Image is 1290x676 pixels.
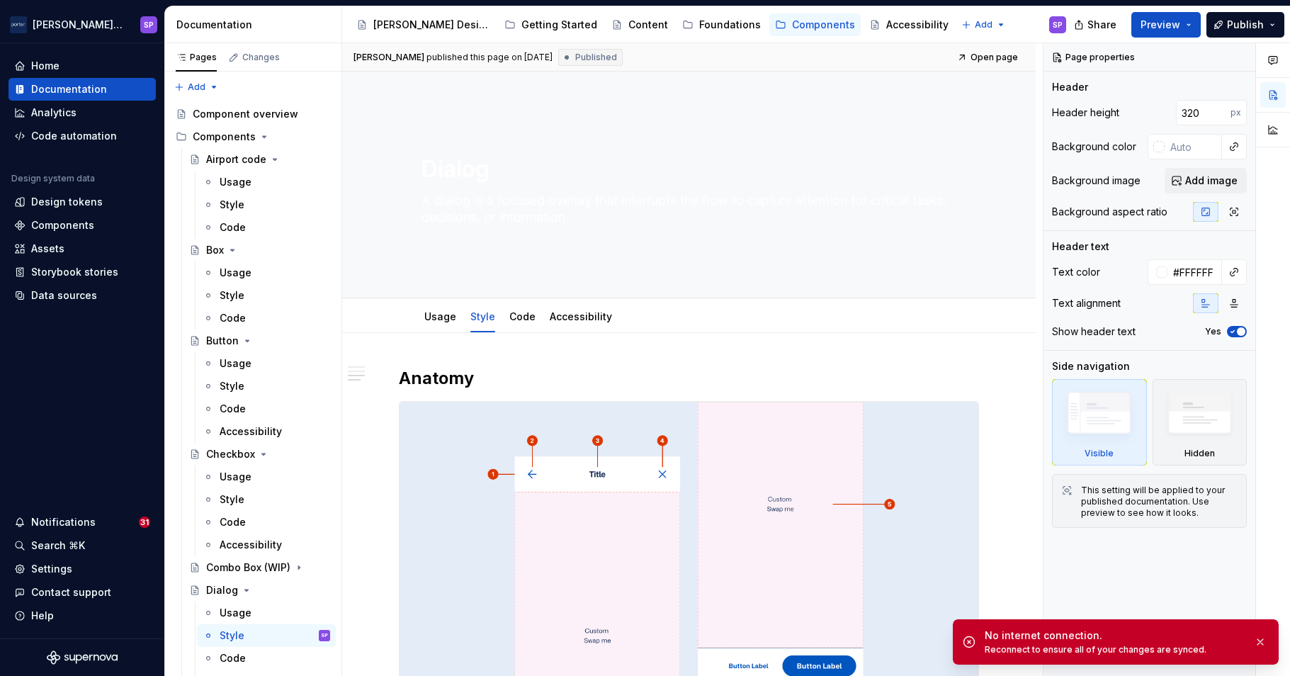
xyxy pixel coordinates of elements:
[197,375,336,398] a: Style
[197,261,336,284] a: Usage
[31,265,118,279] div: Storybook stories
[521,18,597,32] div: Getting Started
[220,266,251,280] div: Usage
[220,470,251,484] div: Usage
[31,609,54,623] div: Help
[9,261,156,283] a: Storybook stories
[9,581,156,604] button: Contact support
[197,171,336,193] a: Usage
[242,52,280,63] div: Changes
[769,13,861,36] a: Components
[31,129,117,143] div: Code automation
[1052,80,1088,94] div: Header
[11,173,95,184] div: Design system data
[183,579,336,602] a: Dialog
[220,356,251,371] div: Usage
[504,301,541,331] div: Code
[1165,168,1247,193] button: Add image
[220,220,246,235] div: Code
[197,534,336,556] a: Accessibility
[419,152,954,186] textarea: Dialog
[183,556,336,579] a: Combo Box (WIP)
[1052,296,1121,310] div: Text alignment
[197,647,336,670] a: Code
[188,81,205,93] span: Add
[550,310,612,322] a: Accessibility
[9,534,156,557] button: Search ⌘K
[1205,326,1221,337] label: Yes
[144,19,154,30] div: SP
[985,644,1243,655] div: Reconnect to ensure all of your changes are synced.
[9,284,156,307] a: Data sources
[220,175,251,189] div: Usage
[31,288,97,303] div: Data sources
[470,310,495,322] a: Style
[193,107,298,121] div: Component overview
[31,195,103,209] div: Design tokens
[1230,107,1241,118] p: px
[9,558,156,580] a: Settings
[197,624,336,647] a: StyleSP
[399,367,979,390] h2: Anatomy
[628,18,668,32] div: Content
[509,310,536,322] a: Code
[465,301,501,331] div: Style
[3,9,162,40] button: [PERSON_NAME] AirlinesSP
[424,310,456,322] a: Usage
[220,311,246,325] div: Code
[197,511,336,534] a: Code
[1081,485,1238,519] div: This setting will be applied to your published documentation. Use preview to see how it looks.
[1052,205,1167,219] div: Background aspect ratio
[1206,12,1284,38] button: Publish
[426,52,553,63] div: published this page on [DATE]
[31,515,96,529] div: Notifications
[9,214,156,237] a: Components
[220,288,244,303] div: Style
[9,101,156,124] a: Analytics
[353,52,424,63] span: [PERSON_NAME]
[9,78,156,101] a: Documentation
[206,583,238,597] div: Dialog
[419,301,462,331] div: Usage
[183,148,336,171] a: Airport code
[9,191,156,213] a: Design tokens
[170,103,336,125] a: Component overview
[197,307,336,329] a: Code
[953,47,1024,67] a: Open page
[197,420,336,443] a: Accessibility
[31,82,107,96] div: Documentation
[957,15,1010,35] button: Add
[606,13,674,36] a: Content
[170,77,223,97] button: Add
[197,602,336,624] a: Usage
[220,515,246,529] div: Code
[975,19,992,30] span: Add
[1052,379,1147,466] div: Visible
[1085,448,1114,459] div: Visible
[197,352,336,375] a: Usage
[1067,12,1126,38] button: Share
[9,125,156,147] a: Code automation
[9,604,156,627] button: Help
[220,492,244,507] div: Style
[1052,240,1109,254] div: Header text
[220,538,282,552] div: Accessibility
[544,301,618,331] div: Accessibility
[9,237,156,260] a: Assets
[971,52,1018,63] span: Open page
[9,55,156,77] a: Home
[321,629,328,643] div: SP
[206,152,266,167] div: Airport code
[197,488,336,511] a: Style
[206,243,224,257] div: Box
[197,216,336,239] a: Code
[170,125,336,148] div: Components
[220,629,244,643] div: Style
[197,284,336,307] a: Style
[699,18,761,32] div: Foundations
[31,539,85,553] div: Search ⌘K
[419,189,954,229] textarea: A dialog is a focused overlay that interrupts the flow to capture attention for critical tasks, d...
[183,239,336,261] a: Box
[47,650,118,665] a: Supernova Logo
[206,447,255,461] div: Checkbox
